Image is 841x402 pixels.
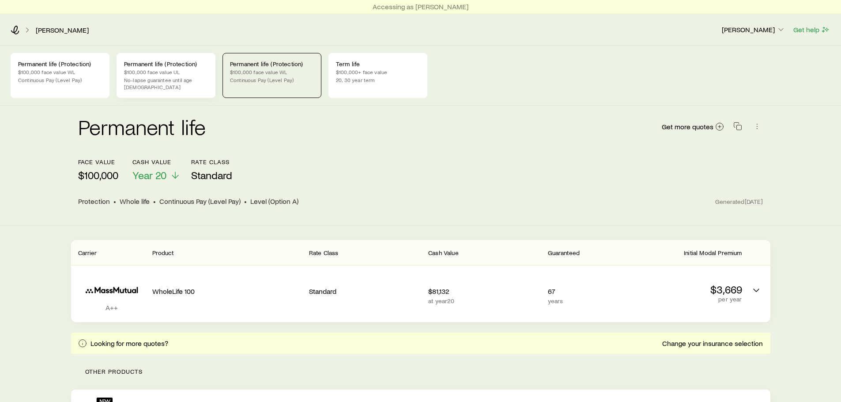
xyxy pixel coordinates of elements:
[428,249,459,256] span: Cash Value
[91,339,168,348] p: Looking for more quotes?
[191,158,232,182] button: Rate ClassStandard
[715,198,763,206] span: Generated
[309,287,421,296] p: Standard
[78,197,110,206] span: Protection
[230,76,314,83] p: Continuous Pay (Level Pay)
[428,297,540,304] p: at year 20
[244,197,247,206] span: •
[18,76,102,83] p: Continuous Pay (Level Pay)
[230,60,314,68] p: Permanent life (Protection)
[373,2,468,11] p: Accessing as [PERSON_NAME]
[662,123,713,130] span: Get more quotes
[548,287,623,296] p: 67
[745,198,763,206] span: [DATE]
[78,169,118,181] p: $100,000
[124,68,208,75] p: $100,000 face value UL
[336,68,420,75] p: $100,000+ face value
[152,249,174,256] span: Product
[153,197,156,206] span: •
[78,116,206,137] h2: Permanent life
[191,158,232,165] p: Rate Class
[548,249,580,256] span: Guaranteed
[152,287,302,296] p: WholeLife 100
[722,25,785,34] p: [PERSON_NAME]
[428,287,540,296] p: $81,132
[684,249,742,256] span: Initial Modal Premium
[223,53,321,98] a: Permanent life (Protection)$100,000 face value WLContinuous Pay (Level Pay)
[120,197,150,206] span: Whole life
[132,158,181,182] button: Cash ValueYear 20
[630,296,742,303] p: per year
[35,26,89,34] a: [PERSON_NAME]
[18,68,102,75] p: $100,000 face value WL
[309,249,339,256] span: Rate Class
[71,354,770,389] p: Other products
[117,53,215,98] a: Permanent life (Protection)$100,000 face value ULNo-lapse guarantee until age [DEMOGRAPHIC_DATA]
[71,240,770,322] div: Permanent quotes
[78,249,97,256] span: Carrier
[159,197,241,206] span: Continuous Pay (Level Pay)
[721,25,786,35] button: [PERSON_NAME]
[548,297,623,304] p: years
[132,169,166,181] span: Year 20
[78,158,118,165] p: face value
[662,339,763,348] a: Change your insurance selection
[336,60,420,68] p: Term life
[250,197,298,206] span: Level (Option A)
[630,283,742,296] p: $3,669
[793,25,830,35] button: Get help
[124,60,208,68] p: Permanent life (Protection)
[11,53,109,98] a: Permanent life (Protection)$100,000 face value WLContinuous Pay (Level Pay)
[113,197,116,206] span: •
[78,303,145,312] p: A++
[230,68,314,75] p: $100,000 face value WL
[124,76,208,90] p: No-lapse guarantee until age [DEMOGRAPHIC_DATA]
[328,53,427,98] a: Term life$100,000+ face value20, 30 year term
[336,76,420,83] p: 20, 30 year term
[191,169,232,181] span: Standard
[661,122,724,132] a: Get more quotes
[18,60,102,68] p: Permanent life (Protection)
[132,158,181,165] p: Cash Value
